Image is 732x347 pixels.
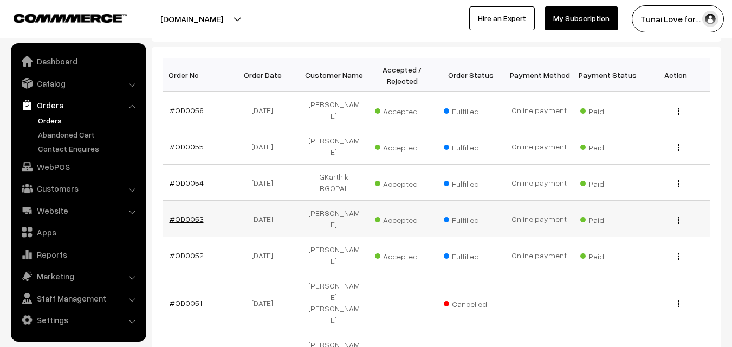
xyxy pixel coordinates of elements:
a: #OD0056 [170,106,204,115]
td: [PERSON_NAME] [300,128,368,165]
span: Accepted [375,248,429,262]
span: Paid [580,212,634,226]
img: Menu [678,144,679,151]
a: Apps [14,222,142,242]
span: Fulfilled [444,212,498,226]
span: Paid [580,248,634,262]
th: Accepted / Rejected [368,58,436,92]
th: Order No [163,58,231,92]
td: [PERSON_NAME] [300,92,368,128]
td: Online payment [505,92,573,128]
a: Staff Management [14,289,142,308]
span: Accepted [375,175,429,189]
img: Menu [678,180,679,187]
td: - [573,273,642,332]
img: Menu [678,108,679,115]
span: Paid [580,103,634,117]
span: Fulfilled [444,139,498,153]
span: Cancelled [444,296,498,310]
td: Online payment [505,237,573,273]
td: Online payment [505,165,573,201]
span: Accepted [375,139,429,153]
td: [DATE] [231,165,300,201]
a: #OD0054 [170,178,204,187]
td: [PERSON_NAME] [PERSON_NAME] [300,273,368,332]
th: Order Date [231,58,300,92]
th: Customer Name [300,58,368,92]
td: - [368,273,436,332]
a: COMMMERCE [14,11,108,24]
a: Website [14,201,142,220]
td: GKarthik RGOPAL [300,165,368,201]
a: Hire an Expert [469,6,535,30]
a: #OD0053 [170,214,204,224]
a: Marketing [14,266,142,286]
img: Menu [678,300,679,307]
a: Orders [35,115,142,126]
td: Online payment [505,201,573,237]
a: WebPOS [14,157,142,176]
a: Settings [14,310,142,330]
td: [PERSON_NAME] [300,201,368,237]
a: Contact Enquires [35,143,142,154]
a: Abandoned Cart [35,129,142,140]
a: #OD0055 [170,142,204,151]
td: [DATE] [231,128,300,165]
a: #OD0051 [170,298,202,307]
td: Online payment [505,128,573,165]
td: [DATE] [231,92,300,128]
th: Payment Status [573,58,642,92]
th: Payment Method [505,58,573,92]
span: Accepted [375,212,429,226]
a: #OD0052 [170,251,204,260]
td: [PERSON_NAME] [300,237,368,273]
a: Customers [14,179,142,198]
span: Fulfilled [444,175,498,189]
button: [DOMAIN_NAME] [122,5,261,32]
th: Order Status [437,58,505,92]
a: Catalog [14,74,142,93]
span: Accepted [375,103,429,117]
span: Paid [580,139,634,153]
span: Fulfilled [444,248,498,262]
td: [DATE] [231,201,300,237]
td: [DATE] [231,237,300,273]
img: Menu [678,217,679,224]
button: Tunai Love for… [632,5,724,32]
td: [DATE] [231,273,300,332]
img: COMMMERCE [14,14,127,22]
a: My Subscription [545,6,618,30]
th: Action [642,58,710,92]
span: Fulfilled [444,103,498,117]
a: Dashboard [14,51,142,71]
img: user [702,11,718,27]
img: Menu [678,253,679,260]
a: Reports [14,245,142,264]
a: Orders [14,95,142,115]
span: Paid [580,175,634,189]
